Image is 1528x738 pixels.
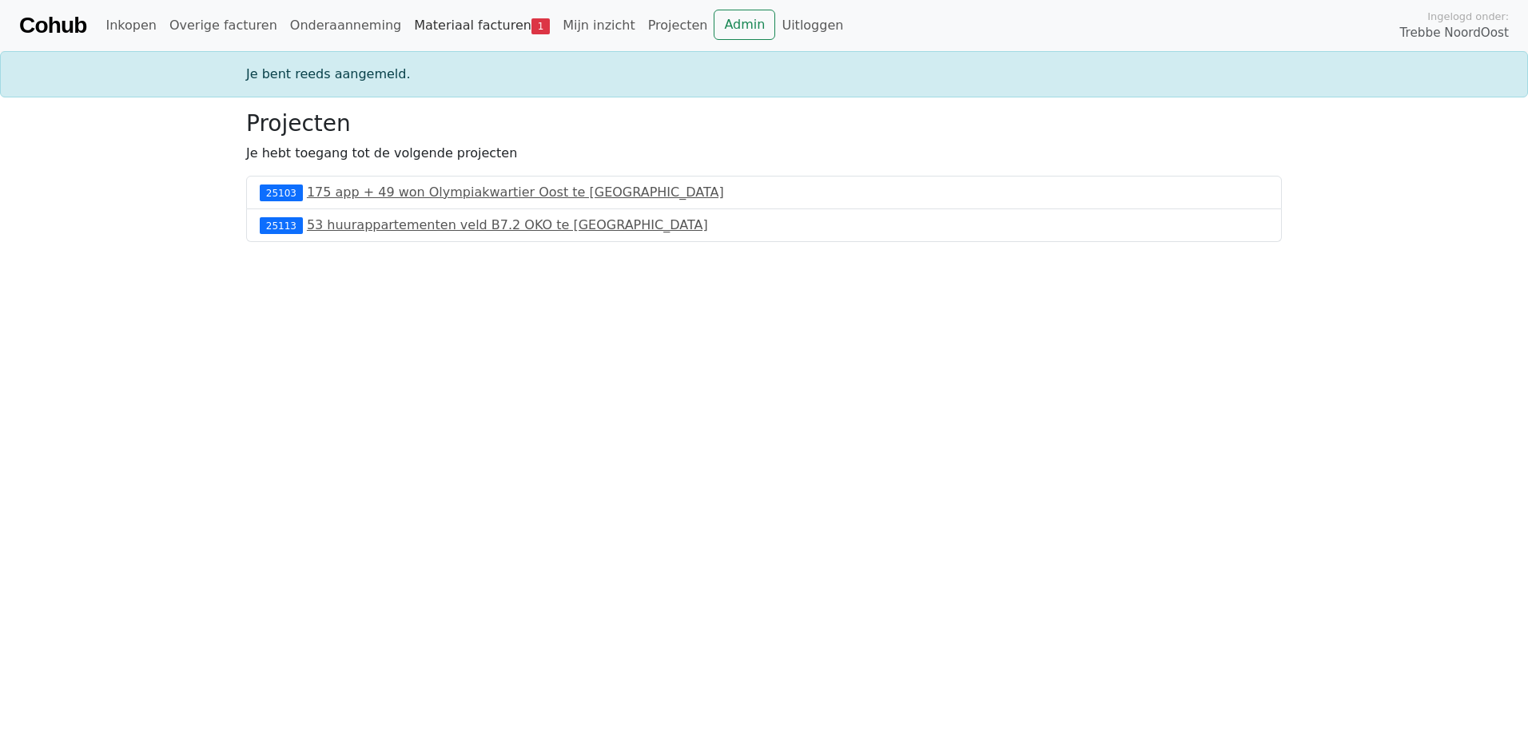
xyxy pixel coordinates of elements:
[1400,24,1509,42] span: Trebbe NoordOost
[99,10,162,42] a: Inkopen
[19,6,86,45] a: Cohub
[307,184,724,200] a: 175 app + 49 won Olympiakwartier Oost te [GEOGRAPHIC_DATA]
[260,184,303,200] div: 25103
[246,110,1282,137] h3: Projecten
[714,10,775,40] a: Admin
[531,18,550,34] span: 1
[408,10,556,42] a: Materiaal facturen1
[163,10,284,42] a: Overige facturen
[307,217,708,232] a: 53 huurappartementen veld B7.2 OKO te [GEOGRAPHIC_DATA]
[556,10,642,42] a: Mijn inzicht
[237,65,1291,84] div: Je bent reeds aangemeld.
[284,10,408,42] a: Onderaanneming
[260,217,303,233] div: 25113
[1427,9,1509,24] span: Ingelogd onder:
[246,144,1282,163] p: Je hebt toegang tot de volgende projecten
[642,10,714,42] a: Projecten
[775,10,850,42] a: Uitloggen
